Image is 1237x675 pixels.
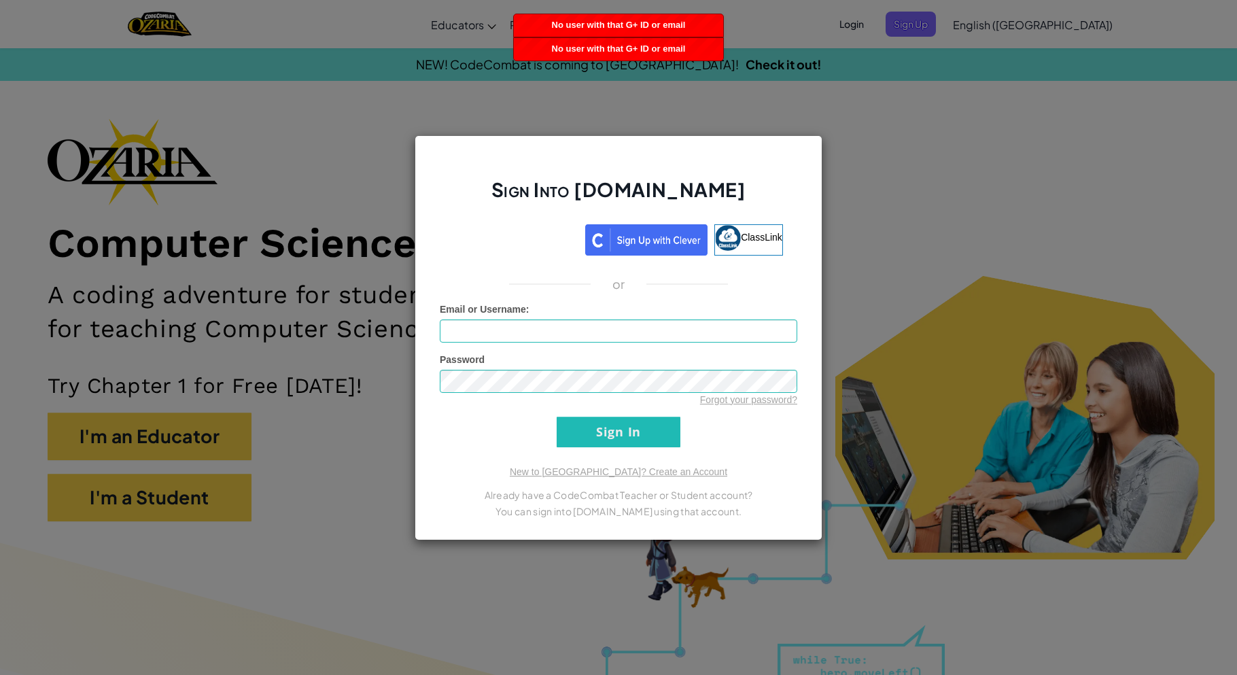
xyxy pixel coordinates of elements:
[440,304,526,315] span: Email or Username
[700,394,797,405] a: Forgot your password?
[440,487,797,503] p: Already have a CodeCombat Teacher or Student account?
[510,466,727,477] a: New to [GEOGRAPHIC_DATA]? Create an Account
[552,20,686,30] span: No user with that G+ ID or email
[440,302,529,316] label: :
[585,224,708,256] img: clever_sso_button@2x.png
[447,223,585,253] iframe: Sign in with Google Button
[552,44,686,54] span: No user with that G+ ID or email
[612,276,625,292] p: or
[715,225,741,251] img: classlink-logo-small.png
[557,417,680,447] input: Sign In
[440,177,797,216] h2: Sign Into [DOMAIN_NAME]
[741,231,782,242] span: ClassLink
[440,354,485,365] span: Password
[440,503,797,519] p: You can sign into [DOMAIN_NAME] using that account.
